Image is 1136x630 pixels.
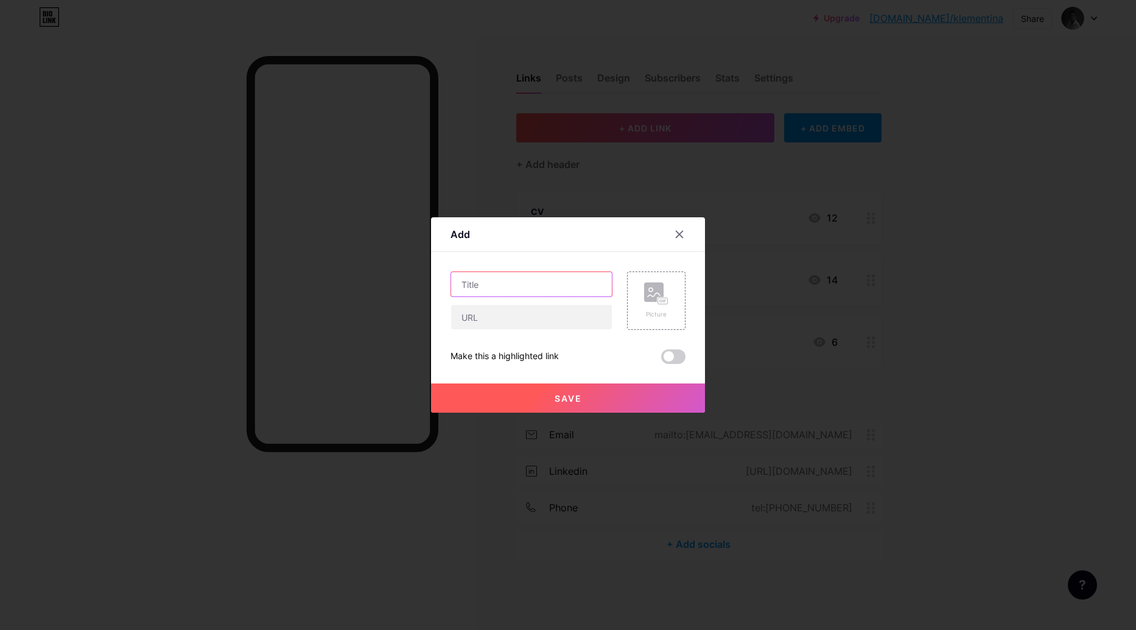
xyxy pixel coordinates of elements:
div: Add [451,227,470,242]
input: URL [451,305,612,329]
input: Title [451,272,612,296]
span: Save [555,393,582,404]
button: Save [431,383,705,413]
div: Make this a highlighted link [451,349,559,364]
div: Picture [644,310,668,319]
